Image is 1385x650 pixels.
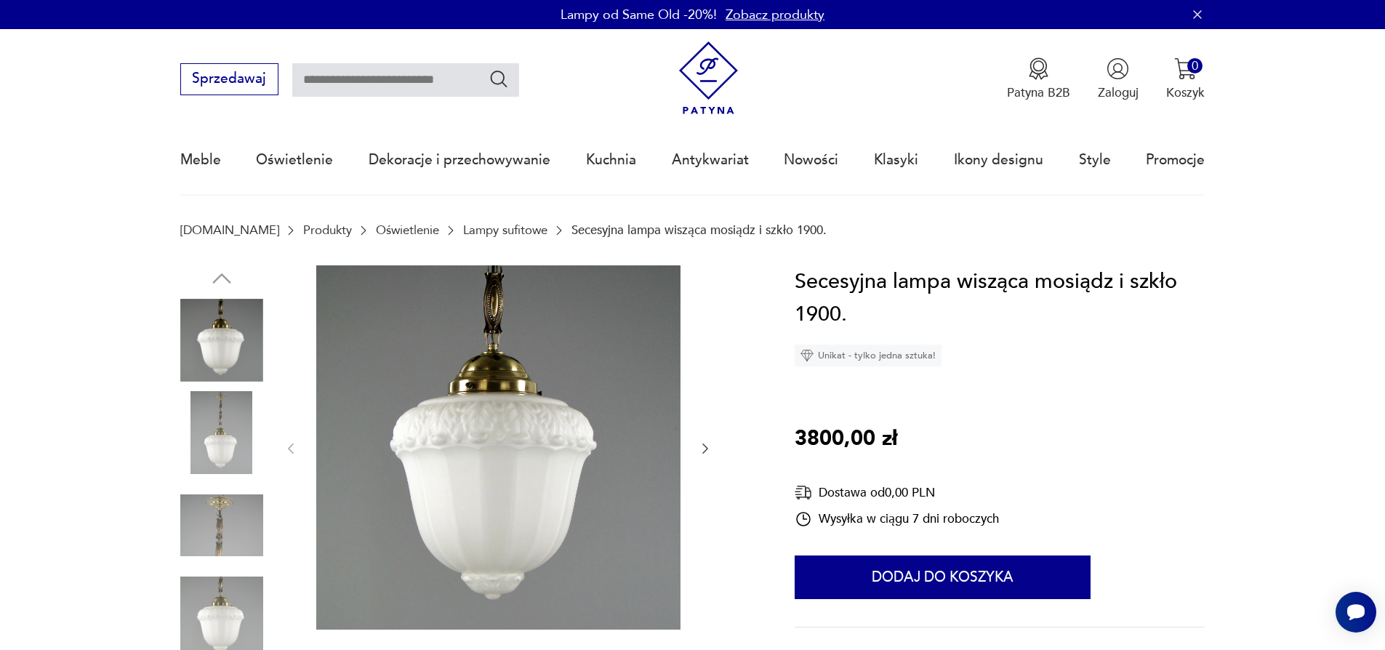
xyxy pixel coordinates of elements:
[1187,58,1203,73] div: 0
[1166,84,1205,101] p: Koszyk
[571,223,827,237] p: Secesyjna lampa wisząca mosiądz i szkło 1900.
[1007,84,1070,101] p: Patyna B2B
[795,422,897,456] p: 3800,00 zł
[795,510,999,528] div: Wysyłka w ciągu 7 dni roboczych
[1098,84,1139,101] p: Zaloguj
[586,127,636,193] a: Kuchnia
[1107,57,1129,80] img: Ikonka użytkownika
[180,223,279,237] a: [DOMAIN_NAME]
[1146,127,1205,193] a: Promocje
[561,6,717,24] p: Lampy od Same Old -20%!
[180,391,263,474] img: Zdjęcie produktu Secesyjna lampa wisząca mosiądz i szkło 1900.
[1007,57,1070,101] button: Patyna B2B
[180,63,278,95] button: Sprzedawaj
[1174,57,1197,80] img: Ikona koszyka
[180,299,263,382] img: Zdjęcie produktu Secesyjna lampa wisząca mosiądz i szkło 1900.
[795,345,942,366] div: Unikat - tylko jedna sztuka!
[180,74,278,86] a: Sprzedawaj
[800,349,814,362] img: Ikona diamentu
[180,484,263,567] img: Zdjęcie produktu Secesyjna lampa wisząca mosiądz i szkło 1900.
[672,41,745,115] img: Patyna - sklep z meblami i dekoracjami vintage
[795,484,999,502] div: Dostawa od 0,00 PLN
[180,127,221,193] a: Meble
[1098,57,1139,101] button: Zaloguj
[303,223,352,237] a: Produkty
[1079,127,1111,193] a: Style
[256,127,333,193] a: Oświetlenie
[795,484,812,502] img: Ikona dostawy
[954,127,1043,193] a: Ikony designu
[726,6,824,24] a: Zobacz produkty
[1166,57,1205,101] button: 0Koszyk
[1027,57,1050,80] img: Ikona medalu
[795,265,1205,332] h1: Secesyjna lampa wisząca mosiądz i szkło 1900.
[316,265,681,630] img: Zdjęcie produktu Secesyjna lampa wisząca mosiądz i szkło 1900.
[672,127,749,193] a: Antykwariat
[1336,592,1376,633] iframe: Smartsupp widget button
[795,555,1091,599] button: Dodaj do koszyka
[874,127,918,193] a: Klasyki
[489,68,510,89] button: Szukaj
[369,127,550,193] a: Dekoracje i przechowywanie
[463,223,547,237] a: Lampy sufitowe
[1007,57,1070,101] a: Ikona medaluPatyna B2B
[376,223,439,237] a: Oświetlenie
[784,127,838,193] a: Nowości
